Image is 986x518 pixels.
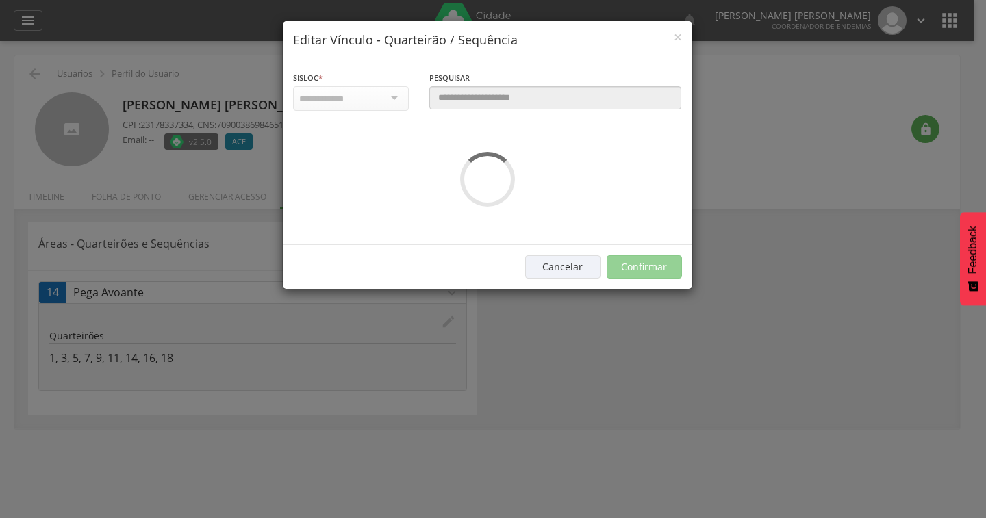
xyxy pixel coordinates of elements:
[607,255,682,279] button: Confirmar
[967,226,979,274] span: Feedback
[293,31,682,49] h4: Editar Vínculo - Quarteirão / Sequência
[293,73,318,83] span: Sisloc
[525,255,601,279] button: Cancelar
[429,73,470,83] span: Pesquisar
[960,212,986,305] button: Feedback - Mostrar pesquisa
[674,27,682,47] span: ×
[674,30,682,44] button: Close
